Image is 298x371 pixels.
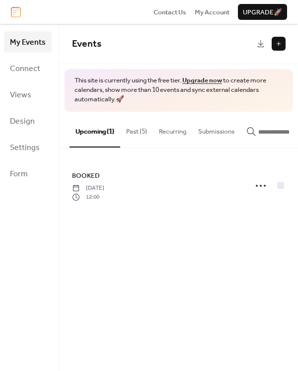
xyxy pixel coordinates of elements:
[72,171,100,181] span: BOOKED
[74,76,283,104] span: This site is currently using the free tier. to create more calendars, show more than 10 events an...
[4,84,52,105] a: Views
[72,35,101,53] span: Events
[195,7,229,17] a: My Account
[72,184,104,193] span: [DATE]
[4,137,52,158] a: Settings
[10,87,31,103] span: Views
[243,7,282,17] span: Upgrade 🚀
[10,61,40,76] span: Connect
[11,6,21,17] img: logo
[10,140,40,155] span: Settings
[182,74,222,87] a: Upgrade now
[238,4,287,20] button: Upgrade🚀
[10,35,46,50] span: My Events
[72,170,100,181] a: BOOKED
[72,193,104,202] span: 12:00
[10,166,28,182] span: Form
[153,7,186,17] a: Contact Us
[4,58,52,79] a: Connect
[153,112,192,147] button: Recurring
[4,163,52,184] a: Form
[4,31,52,53] a: My Events
[10,114,35,129] span: Design
[192,112,240,147] button: Submissions
[70,112,120,148] button: Upcoming (1)
[120,112,153,147] button: Past (5)
[4,110,52,132] a: Design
